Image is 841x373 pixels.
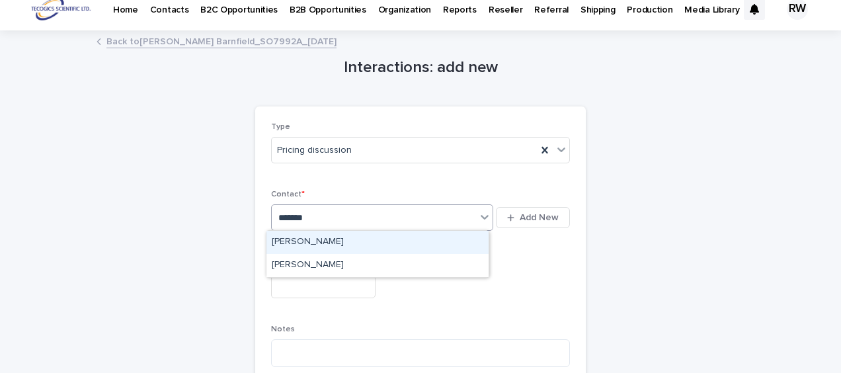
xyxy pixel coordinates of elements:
[255,58,586,77] h1: Interactions: add new
[271,325,295,333] span: Notes
[271,123,290,131] span: Type
[266,231,489,254] div: Jerry Barnfield
[266,254,489,277] div: Jerry Boichuk
[106,33,337,48] a: Back to[PERSON_NAME] Barnfield_SO7992A_[DATE]
[277,144,352,157] span: Pricing discussion
[520,213,559,222] span: Add New
[496,207,570,228] button: Add New
[271,190,305,198] span: Contact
